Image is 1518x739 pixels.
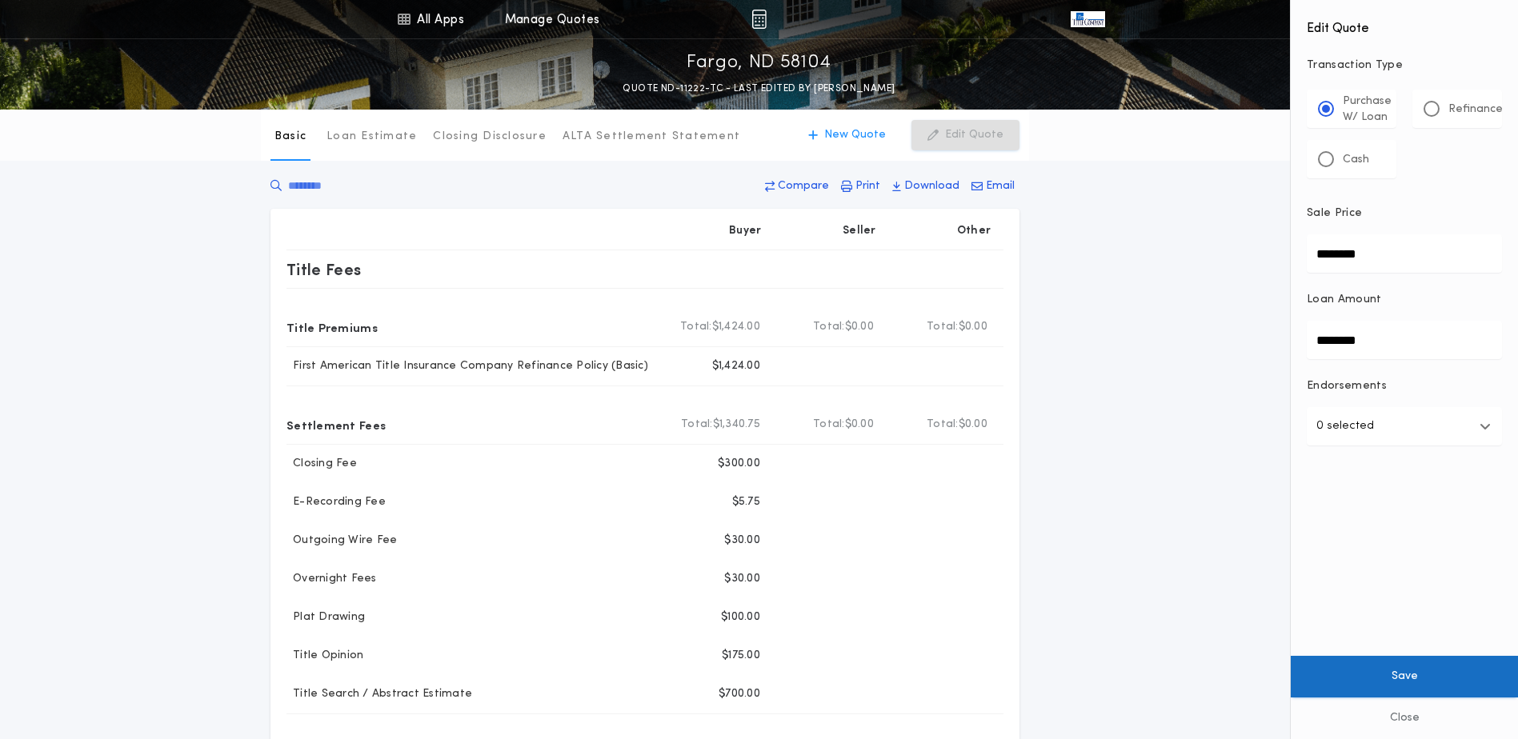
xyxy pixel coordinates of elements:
[1307,58,1502,74] p: Transaction Type
[718,456,760,472] p: $300.00
[274,129,306,145] p: Basic
[792,120,902,150] button: New Quote
[724,571,760,587] p: $30.00
[1343,94,1392,126] p: Purchase W/ Loan
[1291,697,1518,739] button: Close
[945,127,1003,143] p: Edit Quote
[927,417,959,433] b: Total:
[286,412,386,437] p: Settlement Fees
[751,10,767,29] img: img
[712,358,760,374] p: $1,424.00
[623,81,895,97] p: QUOTE ND-11222-TC - LAST EDITED BY [PERSON_NAME]
[1291,656,1518,697] button: Save
[959,319,987,335] span: $0.00
[1316,417,1374,436] p: 0 selected
[1307,10,1502,38] h4: Edit Quote
[1307,407,1502,445] button: 0 selected
[855,178,880,194] p: Print
[286,686,472,702] p: Title Search / Abstract Estimate
[286,494,386,510] p: E-Recording Fee
[722,648,760,664] p: $175.00
[563,129,740,145] p: ALTA Settlement Statement
[813,417,845,433] b: Total:
[1343,152,1369,168] p: Cash
[724,533,760,549] p: $30.00
[1071,11,1104,27] img: vs-icon
[286,358,648,374] p: First American Title Insurance Company Refinance Policy (Basic)
[957,223,991,239] p: Other
[1307,378,1502,394] p: Endorsements
[845,319,874,335] span: $0.00
[286,456,357,472] p: Closing Fee
[721,609,760,625] p: $100.00
[824,127,886,143] p: New Quote
[760,172,834,201] button: Compare
[680,319,712,335] b: Total:
[687,50,831,76] p: Fargo, ND 58104
[713,417,760,433] span: $1,340.75
[813,319,845,335] b: Total:
[1307,234,1502,273] input: Sale Price
[286,609,365,625] p: Plat Drawing
[1448,102,1503,118] p: Refinance
[778,178,829,194] p: Compare
[286,571,377,587] p: Overnight Fees
[904,178,959,194] p: Download
[836,172,885,201] button: Print
[927,319,959,335] b: Total:
[986,178,1015,194] p: Email
[967,172,1019,201] button: Email
[887,172,964,201] button: Download
[286,314,378,340] p: Title Premiums
[433,129,547,145] p: Closing Disclosure
[681,417,713,433] b: Total:
[729,223,761,239] p: Buyer
[843,223,876,239] p: Seller
[286,533,397,549] p: Outgoing Wire Fee
[959,417,987,433] span: $0.00
[1307,321,1502,359] input: Loan Amount
[1307,292,1382,308] p: Loan Amount
[286,648,363,664] p: Title Opinion
[286,257,362,282] p: Title Fees
[712,319,760,335] span: $1,424.00
[845,417,874,433] span: $0.00
[719,686,760,702] p: $700.00
[1307,206,1362,222] p: Sale Price
[732,494,760,510] p: $5.75
[326,129,417,145] p: Loan Estimate
[911,120,1019,150] button: Edit Quote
